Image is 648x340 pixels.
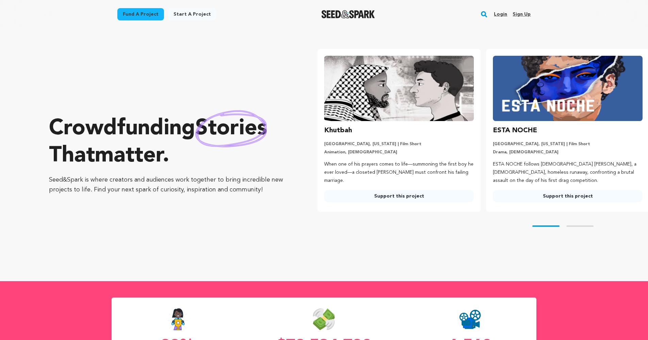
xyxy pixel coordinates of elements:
a: Seed&Spark Homepage [321,10,375,18]
a: Support this project [324,190,474,202]
a: Fund a project [117,8,164,20]
img: Khutbah image [324,56,474,121]
p: Crowdfunding that . [49,115,290,170]
p: ESTA NOCHE follows [DEMOGRAPHIC_DATA] [PERSON_NAME], a [DEMOGRAPHIC_DATA], homeless runaway, conf... [493,160,643,185]
p: When one of his prayers comes to life—summoning the first boy he ever loved—a closeted [PERSON_NA... [324,160,474,185]
img: Seed&Spark Projects Created Icon [459,308,481,330]
img: Seed&Spark Logo Dark Mode [321,10,375,18]
span: matter [95,145,163,167]
p: [GEOGRAPHIC_DATA], [US_STATE] | Film Short [324,141,474,147]
img: ESTA NOCHE image [493,56,643,121]
a: Login [494,9,507,20]
h3: Khutbah [324,125,352,136]
p: Drama, [DEMOGRAPHIC_DATA] [493,150,643,155]
h3: ESTA NOCHE [493,125,537,136]
a: Start a project [168,8,216,20]
img: hand sketched image [195,110,267,147]
p: [GEOGRAPHIC_DATA], [US_STATE] | Film Short [493,141,643,147]
img: Seed&Spark Success Rate Icon [167,308,188,330]
img: Seed&Spark Money Raised Icon [313,308,335,330]
p: Seed&Spark is where creators and audiences work together to bring incredible new projects to life... [49,175,290,195]
a: Sign up [513,9,531,20]
a: Support this project [493,190,643,202]
p: Animation, [DEMOGRAPHIC_DATA] [324,150,474,155]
